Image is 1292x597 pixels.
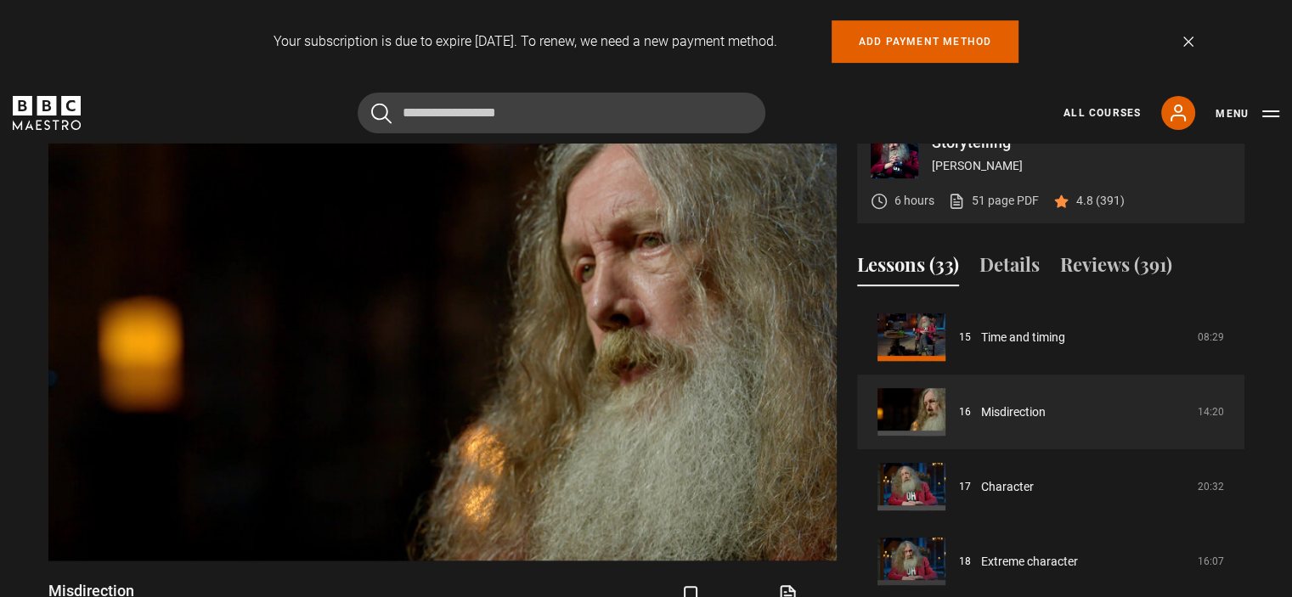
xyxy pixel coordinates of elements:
p: Your subscription is due to expire [DATE]. To renew, we need a new payment method. [274,31,777,52]
button: Reviews (391) [1060,251,1172,286]
svg: BBC Maestro [13,96,81,130]
a: Extreme character [981,553,1078,571]
a: Character [981,478,1034,496]
button: Lessons (33) [857,251,959,286]
a: Add payment method [832,20,1019,63]
p: 4.8 (391) [1076,192,1125,210]
p: 6 hours [894,192,934,210]
a: All Courses [1064,105,1141,121]
button: Toggle navigation [1216,105,1279,122]
a: Time and timing [981,329,1065,346]
input: Search [358,93,765,133]
a: Misdirection [981,403,1046,421]
p: [PERSON_NAME] [932,157,1231,175]
p: Storytelling [932,135,1231,150]
button: Details [979,251,1040,286]
video-js: Video Player [48,117,837,560]
button: Submit the search query [371,103,392,124]
a: 51 page PDF [948,192,1039,210]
